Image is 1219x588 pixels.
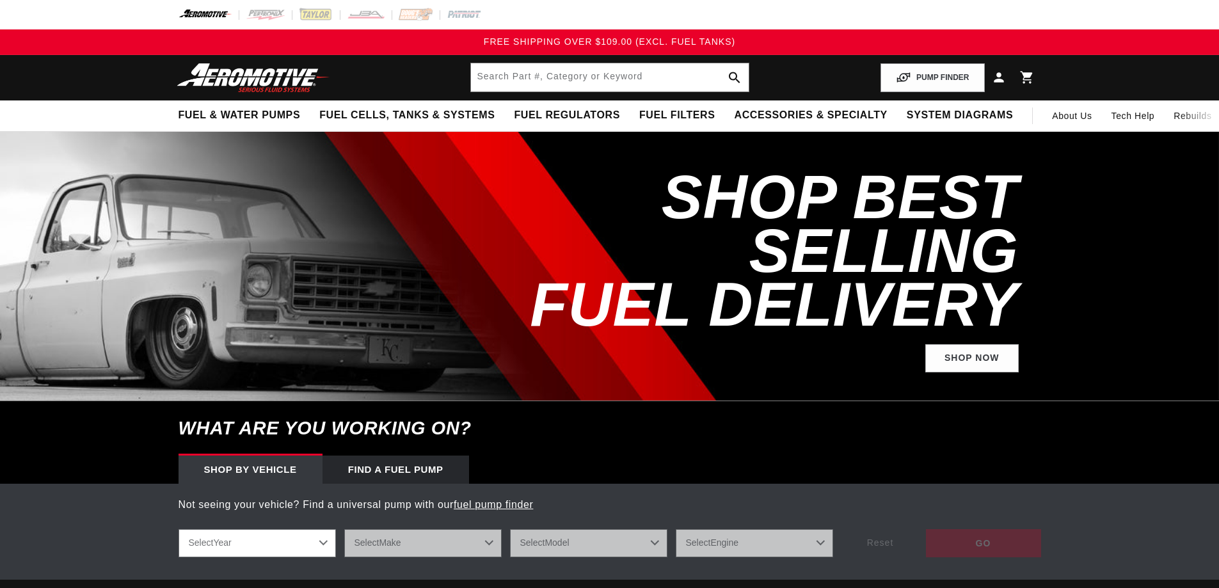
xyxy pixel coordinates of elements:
[721,63,749,91] button: search button
[504,100,629,131] summary: Fuel Regulators
[725,100,897,131] summary: Accessories & Specialty
[179,529,336,557] select: Year
[471,63,749,91] input: Search by Part Number, Category or Keyword
[179,456,323,484] div: Shop by vehicle
[173,63,333,93] img: Aeromotive
[880,63,984,92] button: PUMP FINDER
[1174,109,1211,123] span: Rebuilds
[907,109,1013,122] span: System Diagrams
[484,36,735,47] span: FREE SHIPPING OVER $109.00 (EXCL. FUEL TANKS)
[1042,100,1101,131] a: About Us
[630,100,725,131] summary: Fuel Filters
[323,456,469,484] div: Find a Fuel Pump
[147,401,1073,456] h6: What are you working on?
[1111,109,1155,123] span: Tech Help
[310,100,504,131] summary: Fuel Cells, Tanks & Systems
[510,529,667,557] select: Model
[179,109,301,122] span: Fuel & Water Pumps
[454,499,533,510] a: fuel pump finder
[925,344,1019,373] a: Shop Now
[179,497,1041,513] p: Not seeing your vehicle? Find a universal pump with our
[169,100,310,131] summary: Fuel & Water Pumps
[1102,100,1165,131] summary: Tech Help
[735,109,888,122] span: Accessories & Specialty
[897,100,1023,131] summary: System Diagrams
[344,529,502,557] select: Make
[676,529,833,557] select: Engine
[514,109,619,122] span: Fuel Regulators
[639,109,715,122] span: Fuel Filters
[1052,111,1092,121] span: About Us
[319,109,495,122] span: Fuel Cells, Tanks & Systems
[472,170,1019,331] h2: SHOP BEST SELLING FUEL DELIVERY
